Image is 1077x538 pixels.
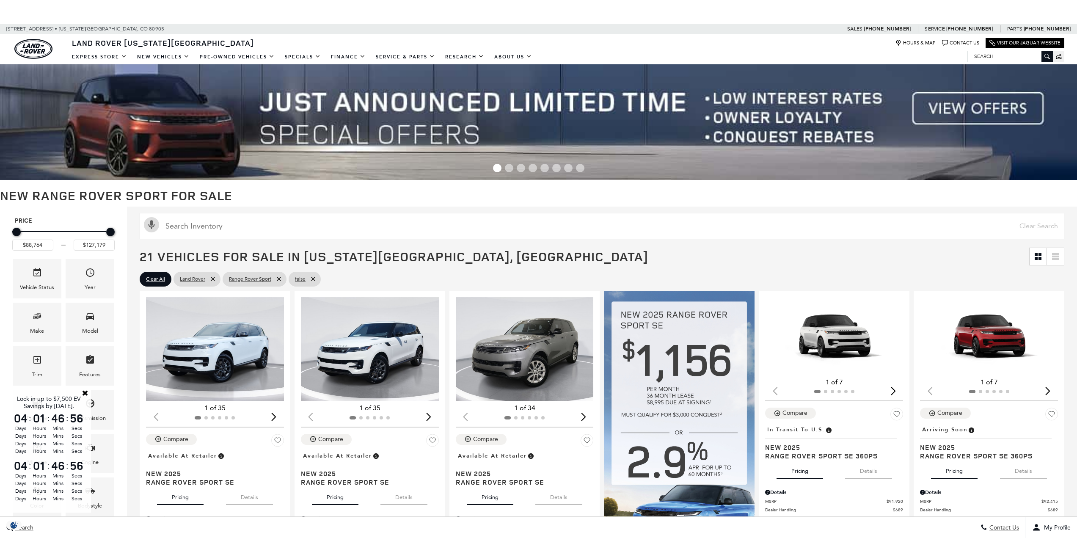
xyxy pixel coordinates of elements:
span: Secs [69,440,85,447]
span: false [295,274,306,284]
span: Clear All [146,274,165,284]
span: My Profile [1041,524,1071,531]
a: [STREET_ADDRESS] • [US_STATE][GEOGRAPHIC_DATA], CO 80905 [6,26,164,32]
a: Hours & Map [895,40,936,46]
span: : [47,459,50,472]
div: Price [12,225,115,251]
span: Hours [31,480,47,487]
span: Go to slide 3 [517,164,525,172]
div: 1 of 35 [146,403,284,413]
a: EXPRESS STORE [67,50,132,64]
img: 2025 LAND ROVER Range Rover Sport SE 360PS 1 [920,297,1059,375]
button: Save Vehicle [1045,408,1058,424]
button: Save Vehicle [581,434,593,450]
div: 1 of 7 [920,378,1058,387]
div: Next slide [1042,381,1054,400]
a: Land Rover [US_STATE][GEOGRAPHIC_DATA] [67,38,259,48]
div: Minimum Price [12,228,21,236]
div: Compare [163,436,188,443]
button: pricing tab [467,486,513,505]
img: 2025 LAND ROVER Range Rover Sport SE 1 [146,297,285,401]
a: $93,104 [920,515,1058,521]
button: pricing tab [931,460,978,479]
a: In Transit to U.S.New 2025Range Rover Sport SE 360PS [765,424,903,460]
button: Save Vehicle [271,434,284,450]
div: Pricing Details - Range Rover Sport SE [301,515,439,522]
a: Available at RetailerNew 2025Range Rover Sport SE [146,450,284,486]
span: Features [85,353,95,370]
span: Hours [31,425,47,432]
span: Range Rover Sport SE [146,478,278,486]
span: Hours [31,495,47,502]
span: New 2025 [301,469,432,478]
span: Go to slide 8 [576,164,584,172]
span: 01 [31,412,47,424]
span: Go to slide 1 [493,164,501,172]
div: Year [85,283,96,292]
div: VehicleVehicle Status [13,259,61,298]
span: : [29,459,31,472]
span: Days [13,472,29,480]
div: Next slide [423,408,435,426]
button: details tab [845,460,892,479]
div: YearYear [66,259,114,298]
span: Dealer Handling [920,507,1048,513]
span: Mins [50,480,66,487]
span: Hours [31,487,47,495]
span: MSRP [920,498,1041,505]
a: Visit Our Jaguar Website [989,40,1060,46]
span: $93,104 [1041,515,1058,521]
div: Compare [318,436,343,443]
span: New 2025 [456,469,587,478]
span: Secs [69,447,85,455]
span: 21 Vehicles for Sale in [US_STATE][GEOGRAPHIC_DATA], [GEOGRAPHIC_DATA] [140,248,648,265]
button: Compare Vehicle [146,434,197,445]
span: New 2025 [146,469,278,478]
input: Search Inventory [140,213,1064,239]
span: Mins [50,440,66,447]
span: Secs [69,495,85,502]
div: Model [82,326,98,336]
div: Next slide [887,381,899,400]
span: Hours [31,472,47,480]
a: [PHONE_NUMBER] [864,25,911,32]
span: Dealer Handling [765,507,893,513]
span: Range Rover Sport SE 360PS [920,452,1052,460]
span: In Transit to U.S. [767,425,825,434]
div: Features [79,370,101,379]
span: Range Rover Sport SE [301,478,432,486]
input: Minimum [12,240,53,251]
span: $91,920 [887,498,903,505]
img: Opt-Out Icon [4,521,24,530]
span: Mins [50,425,66,432]
span: Secs [69,425,85,432]
div: Pricing Details - Range Rover Sport SE 360PS [765,488,903,496]
span: $689 [893,507,903,513]
span: Hours [31,447,47,455]
span: : [66,459,69,472]
a: $92,609 [765,515,903,521]
span: Mins [50,432,66,440]
span: Days [13,487,29,495]
div: ModelModel [66,303,114,342]
span: Service [925,26,945,32]
button: pricing tab [777,460,823,479]
div: Make [30,326,44,336]
div: Next slide [268,408,280,426]
span: Trim [32,353,42,370]
span: 01 [31,460,47,472]
span: 46 [50,412,66,424]
a: Close [81,389,89,397]
span: Hours [31,440,47,447]
button: pricing tab [157,486,204,505]
div: Next slide [578,408,589,426]
img: 2025 LAND ROVER Range Rover Sport SE 1 [456,297,595,401]
span: Go to slide 6 [552,164,561,172]
span: MSRP [765,498,887,505]
div: FeaturesFeatures [66,346,114,386]
a: Available at RetailerNew 2025Range Rover Sport SE [456,450,594,486]
a: Research [440,50,489,64]
span: Secs [69,472,85,480]
span: Mins [50,447,66,455]
h5: Price [15,217,112,225]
